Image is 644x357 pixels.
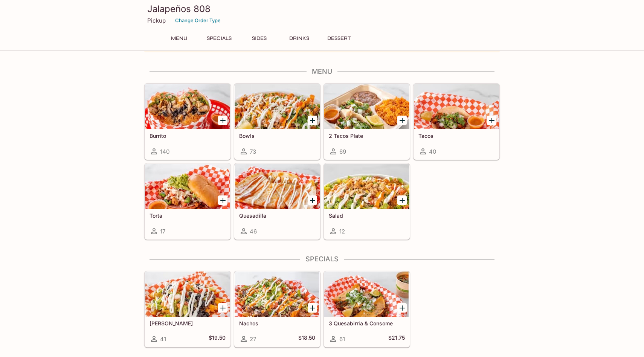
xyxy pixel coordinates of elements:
button: Add Quesadilla [308,195,317,205]
button: Menu [162,33,196,44]
button: Change Order Type [172,15,224,26]
span: 61 [339,336,345,343]
h5: 2 Tacos Plate [329,133,405,139]
h4: Specials [144,255,500,263]
button: Add Tacos [487,116,496,125]
div: Nachos [235,272,320,317]
a: Quesadilla46 [234,163,320,240]
button: Sides [242,33,276,44]
span: 40 [429,148,436,155]
h3: Jalapeños 808 [147,3,497,15]
a: Torta17 [145,163,230,240]
a: Nachos27$18.50 [234,271,320,347]
h5: Burrito [150,133,226,139]
div: Bowls [235,84,320,129]
h4: Menu [144,67,500,76]
a: Tacos40 [414,84,499,160]
h5: Tacos [418,133,494,139]
a: Bowls73 [234,84,320,160]
p: Pickup [147,17,166,24]
button: Add Salad [397,195,407,205]
a: [PERSON_NAME]41$19.50 [145,271,230,347]
button: Add 2 Tacos Plate [397,116,407,125]
span: 69 [339,148,346,155]
button: Add Nachos [308,303,317,313]
a: 2 Tacos Plate69 [324,84,410,160]
h5: Quesadilla [239,212,315,219]
button: Add Torta [218,195,227,205]
h5: Nachos [239,320,315,326]
h5: $18.50 [298,334,315,343]
span: 73 [250,148,256,155]
div: Quesadilla [235,164,320,209]
a: Salad12 [324,163,410,240]
button: Add Burrito [218,116,227,125]
h5: [PERSON_NAME] [150,320,226,326]
div: Tacos [414,84,499,129]
button: Specials [202,33,236,44]
span: 12 [339,228,345,235]
a: Burrito140 [145,84,230,160]
button: Drinks [282,33,316,44]
span: 17 [160,228,165,235]
button: Add Bowls [308,116,317,125]
div: Burrito [145,84,230,129]
h5: Bowls [239,133,315,139]
button: Add 3 Quesabirria & Consome [397,303,407,313]
div: 2 Tacos Plate [324,84,409,129]
h5: Salad [329,212,405,219]
h5: 3 Quesabirria & Consome [329,320,405,326]
span: 140 [160,148,169,155]
div: 3 Quesabirria & Consome [324,272,409,317]
h5: $21.75 [388,334,405,343]
div: Carne Asada Fries [145,272,230,317]
div: Torta [145,164,230,209]
h5: $19.50 [209,334,226,343]
button: Dessert [322,33,356,44]
span: 46 [250,228,257,235]
span: 27 [250,336,256,343]
div: Salad [324,164,409,209]
button: Add Carne Asada Fries [218,303,227,313]
a: 3 Quesabirria & Consome61$21.75 [324,271,410,347]
span: 41 [160,336,166,343]
h5: Torta [150,212,226,219]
